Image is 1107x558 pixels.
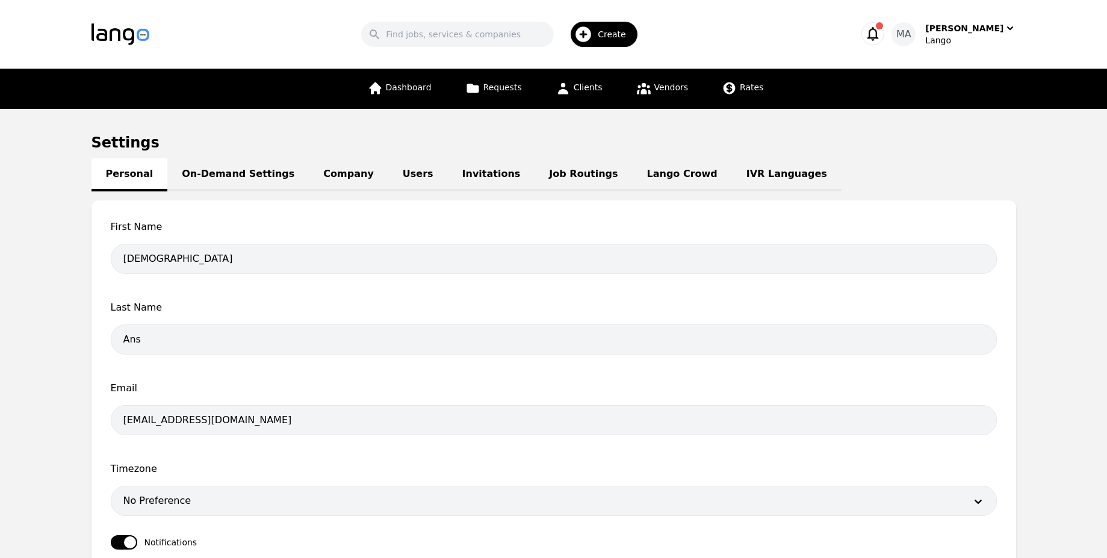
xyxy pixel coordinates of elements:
[483,82,522,92] span: Requests
[91,23,149,45] img: Logo
[598,28,634,40] span: Create
[891,22,1016,46] button: MA[PERSON_NAME]Lango
[535,158,632,191] a: Job Routings
[548,69,610,109] a: Clients
[111,324,997,355] input: Last Name
[144,536,197,548] span: Notifications
[111,381,997,395] span: Email
[732,158,842,191] a: IVR Languages
[554,17,645,52] button: Create
[448,158,535,191] a: Invitations
[740,82,763,92] span: Rates
[111,405,997,435] input: Email
[654,82,688,92] span: Vendors
[896,27,911,42] span: MA
[111,244,997,274] input: First Name
[925,22,1003,34] div: [PERSON_NAME]
[715,69,771,109] a: Rates
[167,158,309,191] a: On-Demand Settings
[361,22,554,47] input: Find jobs, services & companies
[458,69,529,109] a: Requests
[629,69,695,109] a: Vendors
[111,300,997,315] span: Last Name
[633,158,732,191] a: Lango Crowd
[388,158,448,191] a: Users
[574,82,603,92] span: Clients
[91,133,1016,152] h1: Settings
[386,82,432,92] span: Dashboard
[111,462,997,476] span: Timezone
[925,34,1016,46] div: Lango
[111,220,997,234] span: First Name
[361,69,439,109] a: Dashboard
[309,158,388,191] a: Company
